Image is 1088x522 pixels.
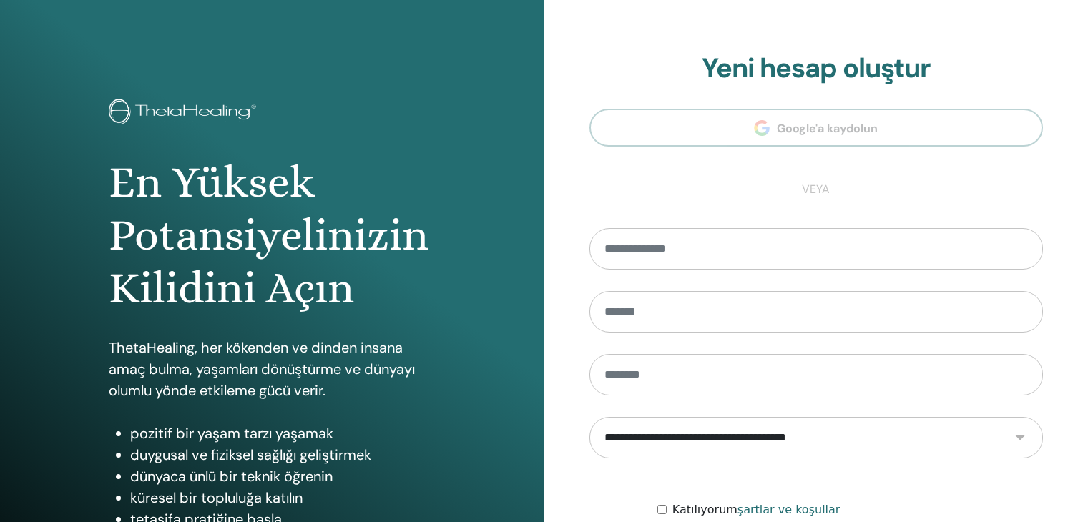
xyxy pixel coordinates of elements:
li: küresel bir topluluğa katılın [130,487,436,508]
li: duygusal ve fiziksel sağlığı geliştirmek [130,444,436,466]
label: Katılıyorum [672,501,840,518]
li: dünyaca ünlü bir teknik öğrenin [130,466,436,487]
h1: En Yüksek Potansiyelinizin Kilidini Açın [109,156,436,315]
p: ThetaHealing, her kökenden ve dinden insana amaç bulma, yaşamları dönüştürme ve dünyayı olumlu yö... [109,337,436,401]
h2: Yeni hesap oluştur [589,52,1044,85]
span: veya [795,181,837,198]
a: şartlar ve koşullar [737,503,840,516]
li: pozitif bir yaşam tarzı yaşamak [130,423,436,444]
